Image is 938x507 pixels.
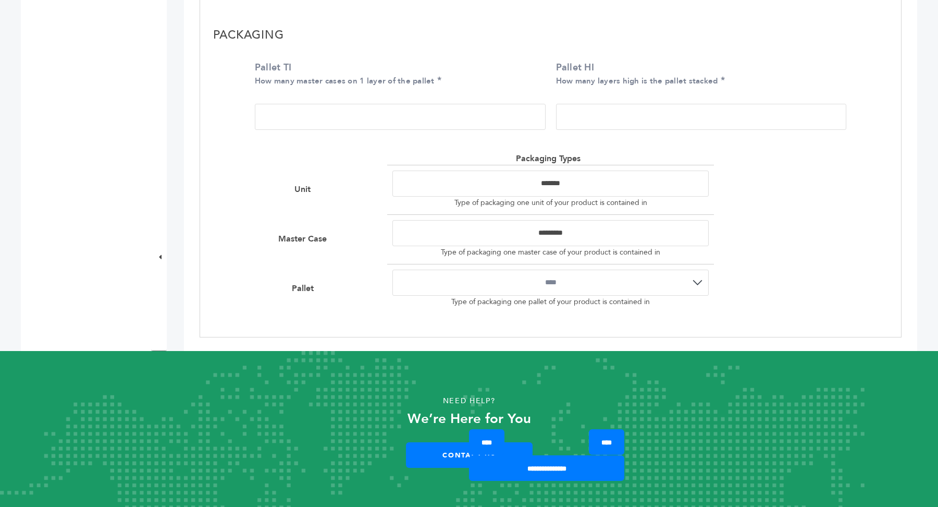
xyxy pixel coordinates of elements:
[294,184,316,195] div: Unit
[255,61,540,87] label: Pallet TI
[392,296,709,308] p: Type of packaging one pallet of your product is contained in
[392,197,709,209] p: Type of packaging one unit of your product is contained in
[408,409,531,428] strong: We’re Here for You
[406,442,533,468] a: Contact Us
[392,246,709,259] p: Type of packaging one master case of your product is contained in
[516,153,586,164] div: Packaging Types
[255,76,435,86] small: How many master cases on 1 layer of the pallet
[47,393,891,409] p: Need Help?
[556,61,842,87] label: Pallet HI
[556,76,718,86] small: How many layers high is the pallet stacked
[213,28,888,48] h2: Packaging
[292,283,319,294] div: Pallet
[278,233,332,245] div: Master Case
